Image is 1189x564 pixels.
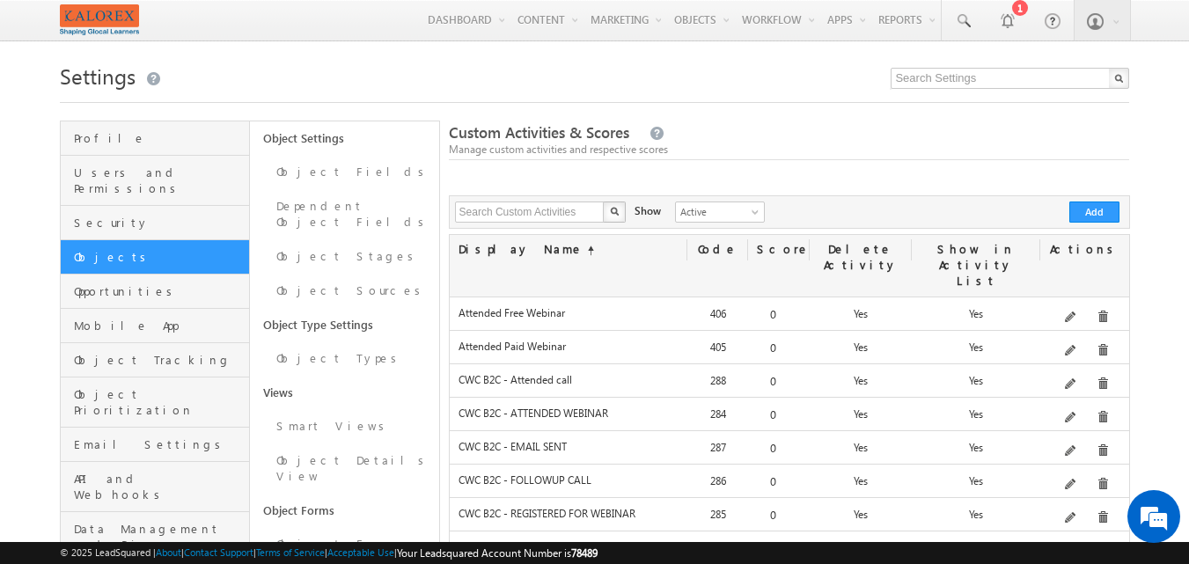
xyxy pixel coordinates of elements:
div: 291 [687,539,749,564]
a: Contact Support [184,546,253,558]
img: Search [610,207,619,216]
label: Attended Free Webinar [459,306,679,319]
div: Yes [810,539,912,564]
span: © 2025 LeadSquared | | | | | [60,545,598,561]
a: Active [675,201,765,223]
span: Show in Activity List [937,241,1015,288]
div: 284 [687,406,749,430]
div: 0 [748,539,810,564]
div: Yes [810,472,912,497]
span: Object Prioritization [74,386,245,418]
a: API and Webhooks [61,462,249,512]
div: 406 [687,305,749,330]
label: CWC B2C - ATTENDED WEBINAR [459,407,679,420]
a: Object Settings [250,121,439,155]
a: Objects [61,240,249,275]
label: CWC B2C - Attended call [459,373,679,386]
span: Settings [60,62,136,90]
a: Data Management and Privacy [61,512,249,562]
a: Security [61,206,249,240]
div: 0 [748,506,810,531]
a: Mobile App [61,309,249,343]
a: Object Sources [250,274,439,308]
span: Data Management and Privacy [74,521,245,553]
a: Profile [61,121,249,156]
span: Active [676,204,760,220]
div: 405 [687,339,749,363]
a: Terms of Service [256,546,325,558]
label: CWC B2C - REGISTERED FOR WEBINAR [459,507,679,520]
a: Object Stages [250,239,439,274]
a: Users and Permissions [61,156,249,206]
div: 288 [687,372,749,397]
div: Show [635,201,661,219]
div: 0 [748,305,810,330]
a: Object Fields [250,155,439,189]
a: Smart Views [250,409,439,443]
div: Yes [810,305,912,330]
div: Yes [912,439,1041,464]
a: About [156,546,181,558]
a: Object Prioritization [61,377,249,428]
div: Yes [810,339,912,363]
span: Delete Activity [824,241,898,272]
span: Object Tracking [74,352,245,368]
label: CWC B2C - EMAIL SENT [459,440,679,453]
label: CWC B2C - FOLLOWUP CALL [459,473,679,487]
span: API and Webhooks [74,471,245,502]
div: Yes [810,439,912,464]
div: 0 [748,339,810,363]
div: 0 [748,472,810,497]
input: Search Settings [891,68,1129,89]
a: Opportunities [61,275,249,309]
div: Yes [912,305,1041,330]
div: 287 [687,439,749,464]
div: Code [687,235,749,265]
div: Display Name [450,235,687,265]
a: Object Details View [250,443,439,494]
div: 285 [687,506,749,531]
div: Yes [912,472,1041,497]
div: Yes [912,506,1041,531]
span: Email Settings [74,436,245,452]
div: Yes [810,372,912,397]
div: 0 [748,372,810,397]
img: Custom Logo [60,4,139,35]
span: Security [74,215,245,231]
div: Yes [912,406,1041,430]
a: Dependent Object Fields [250,189,439,239]
div: Yes [912,339,1041,363]
div: Actions [1040,235,1128,265]
span: Objects [74,249,245,265]
div: Manage custom activities and respective scores [449,142,1130,157]
div: Score [748,235,810,265]
span: Mobile App [74,318,245,333]
a: Object Type Settings [250,308,439,341]
span: Your Leadsquared Account Number is [397,546,598,560]
div: 0 [748,406,810,430]
label: Attended Paid Webinar [459,340,679,353]
div: Yes [912,539,1041,564]
span: Profile [74,130,245,146]
a: Object Forms [250,527,439,561]
div: Yes [912,372,1041,397]
div: Yes [810,506,912,531]
button: Add [1069,201,1119,223]
div: 0 [748,439,810,464]
div: 286 [687,472,749,497]
a: Object Types [250,341,439,376]
div: Yes [810,406,912,430]
span: Custom Activities & Scores [449,122,629,143]
a: Email Settings [61,428,249,462]
a: Object Tracking [61,343,249,377]
span: 78489 [571,546,598,560]
a: Acceptable Use [327,546,394,558]
a: Object Forms [250,494,439,527]
span: Users and Permissions [74,165,245,196]
label: CWC B2C - WHATSAPP [459,540,679,553]
a: Views [250,376,439,409]
span: Opportunities [74,283,245,299]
